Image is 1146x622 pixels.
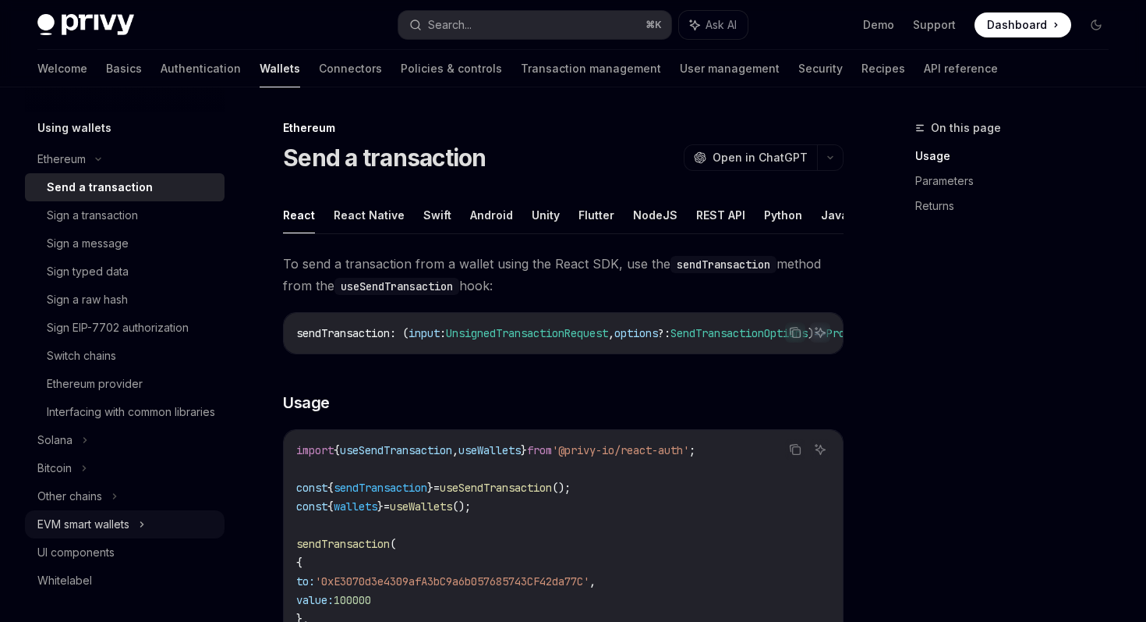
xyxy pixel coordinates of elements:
[1084,12,1109,37] button: Toggle dark mode
[409,326,440,340] span: input
[452,443,458,457] span: ,
[25,538,225,567] a: UI components
[810,439,830,460] button: Ask AI
[764,197,802,233] button: Python
[340,443,452,457] span: useSendTransaction
[608,326,614,340] span: ,
[470,197,513,233] button: Android
[25,229,225,258] a: Sign a message
[37,14,134,36] img: dark logo
[283,253,844,297] span: To send a transaction from a wallet using the React SDK, use the method from the hook:
[296,537,390,551] span: sendTransaction
[808,326,814,340] span: )
[47,347,116,365] div: Switch chains
[821,197,848,233] button: Java
[161,50,241,87] a: Authentication
[319,50,382,87] a: Connectors
[37,571,92,590] div: Whitelabel
[47,262,129,281] div: Sign typed data
[384,499,390,514] span: =
[680,50,780,87] a: User management
[296,481,327,495] span: const
[423,197,451,233] button: Swift
[861,50,905,87] a: Recipes
[658,326,670,340] span: ?:
[785,439,805,460] button: Copy the contents from the code block
[283,392,330,414] span: Usage
[427,481,433,495] span: }
[334,443,340,457] span: {
[25,173,225,201] a: Send a transaction
[334,481,427,495] span: sendTransaction
[931,119,1001,137] span: On this page
[25,398,225,426] a: Interfacing with common libraries
[47,290,128,309] div: Sign a raw hash
[987,17,1047,33] span: Dashboard
[37,50,87,87] a: Welcome
[532,197,560,233] button: Unity
[377,499,384,514] span: }
[401,50,502,87] a: Policies & controls
[47,178,153,197] div: Send a transaction
[47,375,143,393] div: Ethereum provider
[47,403,215,421] div: Interfacing with common libraries
[589,574,596,588] span: ,
[296,443,334,457] span: import
[47,206,138,225] div: Sign a transaction
[327,481,334,495] span: {
[440,326,446,340] span: :
[37,119,111,137] h5: Using wallets
[527,443,552,457] span: from
[37,487,102,506] div: Other chains
[37,459,72,478] div: Bitcoin
[428,16,472,34] div: Search...
[37,431,73,450] div: Solana
[327,499,334,514] span: {
[25,314,225,342] a: Sign EIP-7702 authorization
[924,50,998,87] a: API reference
[296,326,390,340] span: sendTransaction
[706,17,737,33] span: Ask AI
[452,499,471,514] span: ();
[446,326,608,340] span: UnsignedTransactionRequest
[25,370,225,398] a: Ethereum provider
[25,342,225,370] a: Switch chains
[810,322,830,343] button: Ask AI
[633,197,677,233] button: NodeJS
[25,201,225,229] a: Sign a transaction
[25,258,225,286] a: Sign typed data
[106,50,142,87] a: Basics
[283,144,486,172] h1: Send a transaction
[283,120,844,136] div: Ethereum
[785,322,805,343] button: Copy the contents from the code block
[646,19,662,31] span: ⌘ K
[25,567,225,595] a: Whitelabel
[47,318,189,337] div: Sign EIP-7702 authorization
[521,443,527,457] span: }
[696,197,745,233] button: REST API
[552,481,571,495] span: ();
[440,481,552,495] span: useSendTransaction
[390,499,452,514] span: useWallets
[521,50,661,87] a: Transaction management
[296,574,315,588] span: to:
[390,537,396,551] span: (
[684,144,817,171] button: Open in ChatGPT
[915,144,1121,169] a: Usage
[670,256,776,273] code: sendTransaction
[296,556,302,570] span: {
[334,499,377,514] span: wallets
[974,12,1071,37] a: Dashboard
[315,574,589,588] span: '0xE3070d3e4309afA3bC9a6b057685743CF42da77C'
[614,326,658,340] span: options
[679,11,748,39] button: Ask AI
[296,593,334,607] span: value:
[798,50,843,87] a: Security
[334,278,459,295] code: useSendTransaction
[713,150,808,165] span: Open in ChatGPT
[37,150,86,169] div: Ethereum
[283,197,315,233] button: React
[334,197,405,233] button: React Native
[37,543,115,562] div: UI components
[915,169,1121,194] a: Parameters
